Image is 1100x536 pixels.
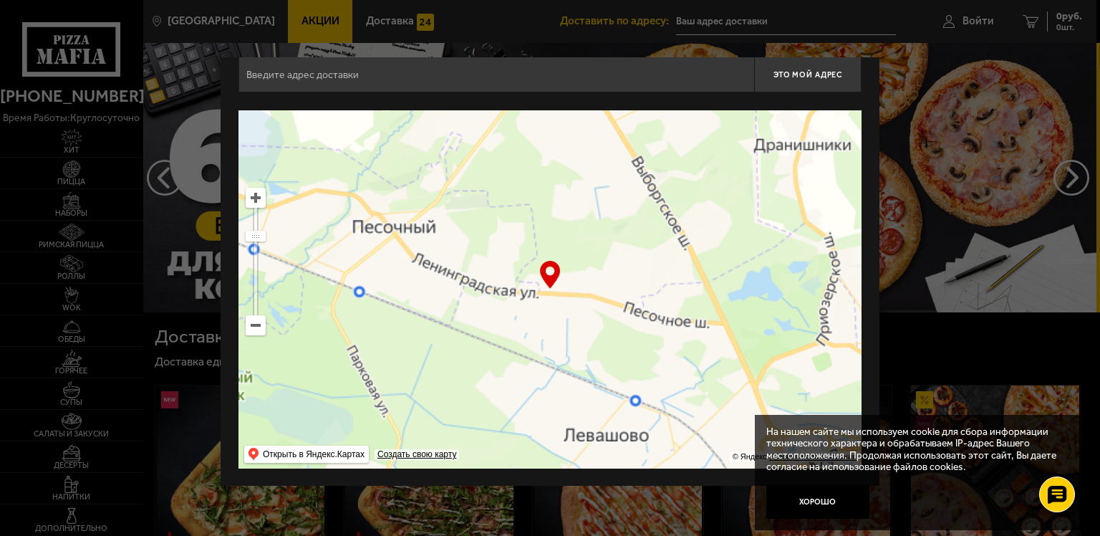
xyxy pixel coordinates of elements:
button: Это мой адрес [754,57,862,92]
input: Введите адрес доставки [238,57,754,92]
a: Создать свою карту [375,449,459,460]
ymaps: Открыть в Яндекс.Картах [244,446,369,463]
p: На нашем сайте мы используем cookie для сбора информации технического характера и обрабатываем IP... [766,426,1065,474]
ymaps: Открыть в Яндекс.Картах [263,446,365,463]
ymaps: © Яндекс [733,452,767,461]
button: Хорошо [766,484,869,519]
span: Это мой адрес [773,70,842,80]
